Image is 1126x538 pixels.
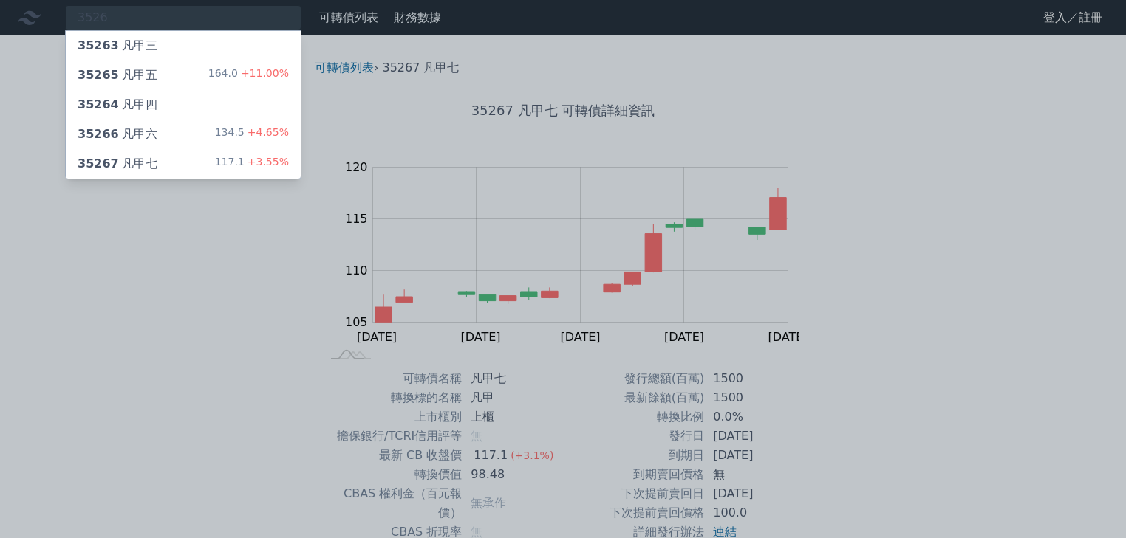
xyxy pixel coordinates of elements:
span: 35263 [78,38,119,52]
span: 35264 [78,97,119,111]
div: 凡甲七 [78,155,157,173]
span: 35265 [78,68,119,82]
span: 35266 [78,127,119,141]
div: 117.1 [215,155,289,173]
a: 35263凡甲三 [66,31,301,61]
a: 35267凡甲七 117.1+3.55% [66,149,301,179]
a: 35265凡甲五 164.0+11.00% [66,61,301,90]
div: 134.5 [215,125,289,143]
a: 35266凡甲六 134.5+4.65% [66,120,301,149]
div: 凡甲三 [78,37,157,55]
a: 35264凡甲四 [66,90,301,120]
div: 凡甲六 [78,125,157,143]
span: 35267 [78,156,119,170]
span: +11.00% [238,67,289,79]
div: 凡甲五 [78,66,157,84]
span: +3.55% [245,156,289,168]
div: 凡甲四 [78,96,157,114]
span: +4.65% [245,126,289,138]
div: 164.0 [208,66,289,84]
